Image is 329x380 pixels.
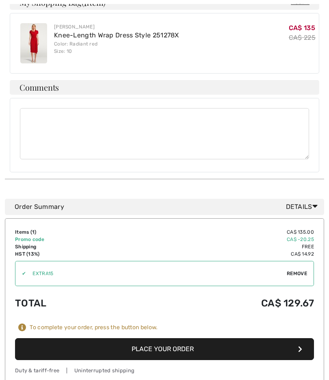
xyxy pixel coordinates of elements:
[26,261,287,286] input: Promo code
[20,23,47,63] img: Knee-Length Wrap Dress Style 251278X
[15,289,127,317] td: Total
[15,236,127,243] td: Promo code
[127,289,314,317] td: CA$ 129.67
[15,338,314,360] button: Place Your Order
[54,23,179,30] div: [PERSON_NAME]
[127,243,314,250] td: Free
[54,40,179,55] div: Color: Radiant red Size: 10
[289,24,315,32] span: CA$ 135
[54,31,179,39] a: Knee-Length Wrap Dress Style 251278X
[20,108,309,159] textarea: Comments
[15,243,127,250] td: Shipping
[15,202,321,212] div: Order Summary
[32,229,35,235] span: 1
[287,270,307,277] span: Remove
[15,250,127,258] td: HST (13%)
[15,367,314,374] div: Duty & tariff-free | Uninterrupted shipping
[289,34,316,41] s: CA$ 225
[30,324,158,331] div: To complete your order, press the button below.
[127,250,314,258] td: CA$ 14.92
[127,228,314,236] td: CA$ 135.00
[127,236,314,243] td: CA$ -20.25
[10,80,319,95] h4: Comments
[286,202,321,212] span: Details
[15,270,26,277] div: ✔
[15,228,127,236] td: Items ( )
